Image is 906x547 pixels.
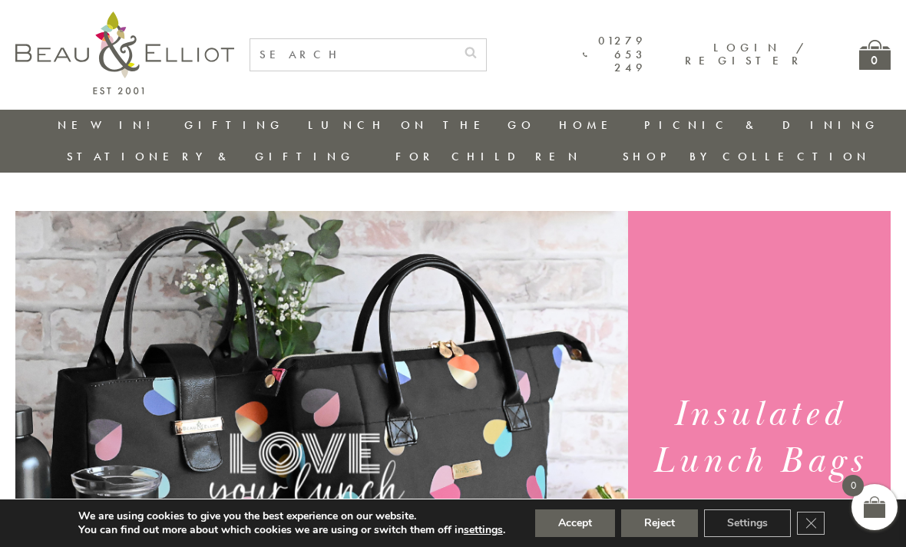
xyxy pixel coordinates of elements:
[395,149,582,164] a: For Children
[308,117,535,133] a: Lunch On The Go
[464,523,503,537] button: settings
[644,117,879,133] a: Picnic & Dining
[535,509,615,537] button: Accept
[583,35,646,74] a: 01279 653 249
[15,12,234,94] img: logo
[623,149,871,164] a: Shop by collection
[184,117,284,133] a: Gifting
[797,512,825,535] button: Close GDPR Cookie Banner
[685,40,805,68] a: Login / Register
[58,117,160,133] a: New in!
[859,40,891,70] a: 0
[250,39,455,71] input: SEARCH
[78,523,505,537] p: You can find out more about which cookies we are using or switch them off in .
[704,509,791,537] button: Settings
[641,391,878,485] h1: Insulated Lunch Bags
[621,509,698,537] button: Reject
[842,475,864,496] span: 0
[78,509,505,523] p: We are using cookies to give you the best experience on our website.
[559,117,620,133] a: Home
[67,149,355,164] a: Stationery & Gifting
